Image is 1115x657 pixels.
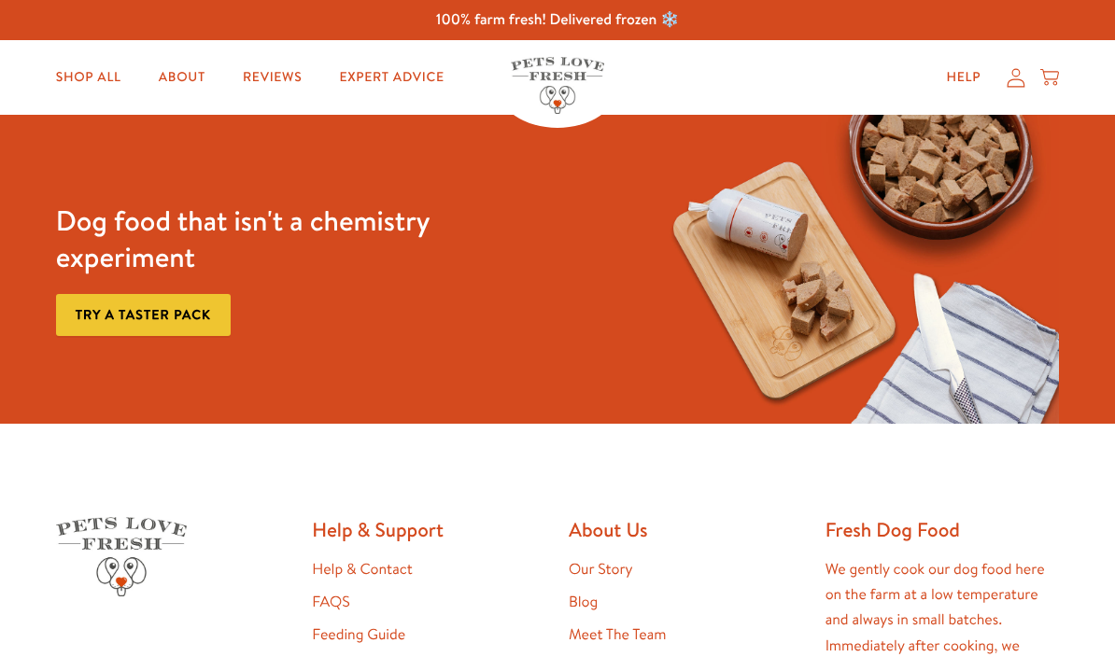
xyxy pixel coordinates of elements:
img: Pets Love Fresh [56,517,187,596]
h2: Fresh Dog Food [826,517,1060,542]
a: About [144,59,220,96]
h2: About Us [569,517,803,542]
a: Try a taster pack [56,294,231,336]
a: Blog [569,592,598,612]
h2: Help & Support [312,517,546,542]
a: Meet The Team [569,624,666,645]
img: Pets Love Fresh [511,57,604,114]
a: FAQS [312,592,349,612]
a: Expert Advice [324,59,459,96]
a: Reviews [228,59,317,96]
a: Help & Contact [312,559,412,580]
h3: Dog food that isn't a chemistry experiment [56,203,465,275]
img: Fussy [650,115,1059,424]
a: Our Story [569,559,633,580]
a: Feeding Guide [312,624,405,645]
a: Shop All [41,59,136,96]
a: Help [932,59,996,96]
